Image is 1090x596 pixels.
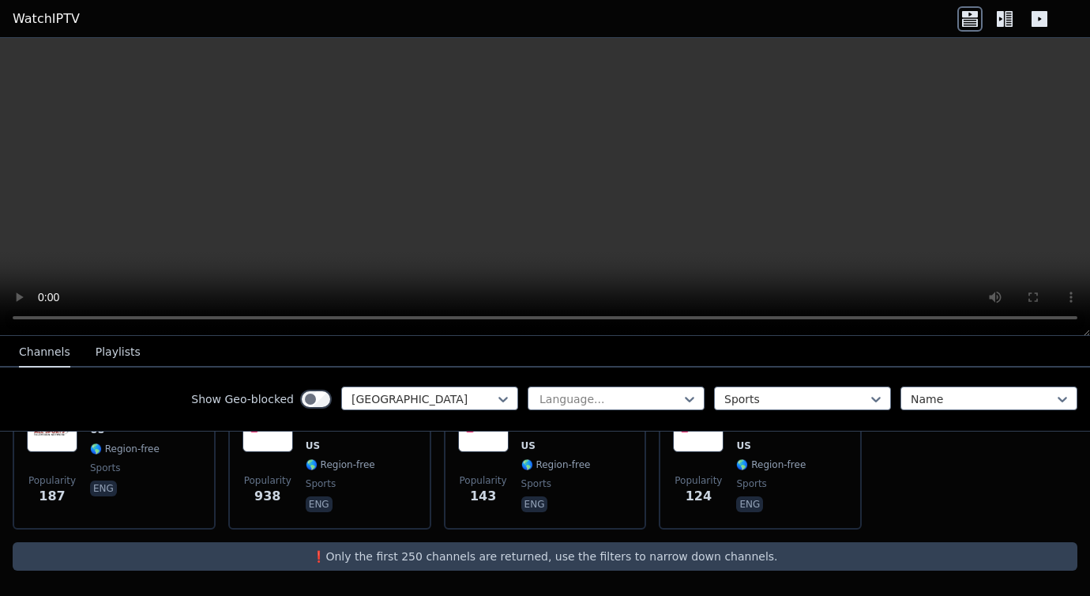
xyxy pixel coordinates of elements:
span: US [736,439,750,452]
p: eng [736,496,763,512]
span: US [521,439,536,452]
span: sports [521,477,551,490]
span: 🌎 Region-free [736,458,806,471]
span: Popularity [675,474,722,487]
button: Playlists [96,338,141,368]
span: 🌎 Region-free [306,458,375,471]
span: 124 [686,487,712,506]
span: US [306,439,320,452]
label: Show Geo-blocked [191,391,294,407]
span: sports [90,462,120,474]
span: 🌎 Region-free [521,458,591,471]
span: Popularity [460,474,507,487]
p: eng [521,496,548,512]
span: sports [736,477,766,490]
p: ❗️Only the first 250 channels are returned, use the filters to narrow down channels. [19,549,1071,564]
span: 🌎 Region-free [90,443,160,455]
span: 187 [39,487,65,506]
span: 938 [254,487,280,506]
button: Channels [19,338,70,368]
span: Popularity [28,474,76,487]
span: sports [306,477,336,490]
span: Popularity [244,474,291,487]
p: eng [306,496,333,512]
span: 143 [470,487,496,506]
p: eng [90,481,117,496]
a: WatchIPTV [13,9,80,28]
